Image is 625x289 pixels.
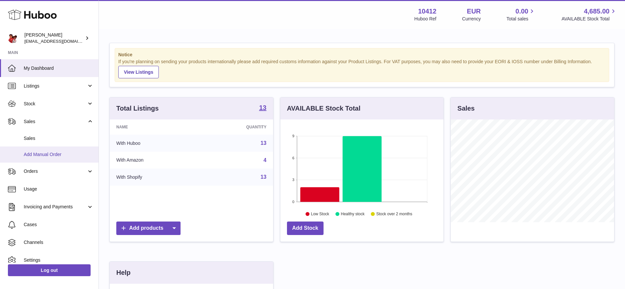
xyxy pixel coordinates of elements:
[24,32,84,44] div: [PERSON_NAME]
[584,7,610,16] span: 4,685.00
[118,66,159,78] a: View Listings
[110,169,199,186] td: With Shopify
[259,104,266,111] strong: 13
[24,39,97,44] span: [EMAIL_ADDRESS][DOMAIN_NAME]
[116,268,130,277] h3: Help
[24,222,94,228] span: Cases
[287,104,360,113] h3: AVAILABLE Stock Total
[292,134,294,138] text: 9
[24,257,94,263] span: Settings
[24,83,87,89] span: Listings
[457,104,474,113] h3: Sales
[24,135,94,142] span: Sales
[118,59,606,78] div: If you're planning on sending your products internationally please add required customs informati...
[116,222,181,235] a: Add products
[24,168,87,174] span: Orders
[8,33,18,43] img: internalAdmin-10412@internal.huboo.com
[414,16,437,22] div: Huboo Ref
[292,156,294,160] text: 6
[110,135,199,152] td: With Huboo
[24,204,87,210] span: Invoicing and Payments
[116,104,159,113] h3: Total Listings
[118,52,606,58] strong: Notice
[561,16,617,22] span: AVAILABLE Stock Total
[292,178,294,182] text: 3
[376,212,412,216] text: Stock over 2 months
[506,16,536,22] span: Total sales
[259,104,266,112] a: 13
[506,7,536,22] a: 0.00 Total sales
[516,7,528,16] span: 0.00
[261,174,267,180] a: 13
[561,7,617,22] a: 4,685.00 AVAILABLE Stock Total
[24,239,94,246] span: Channels
[110,119,199,135] th: Name
[261,140,267,146] a: 13
[292,200,294,204] text: 0
[199,119,273,135] th: Quantity
[24,186,94,192] span: Usage
[341,212,365,216] text: Healthy stock
[24,151,94,158] span: Add Manual Order
[24,65,94,71] span: My Dashboard
[24,101,87,107] span: Stock
[462,16,481,22] div: Currency
[418,7,437,16] strong: 10412
[24,118,87,125] span: Sales
[8,264,91,276] a: Log out
[287,222,324,235] a: Add Stock
[264,157,267,163] a: 4
[467,7,481,16] strong: EUR
[110,152,199,169] td: With Amazon
[311,212,329,216] text: Low Stock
